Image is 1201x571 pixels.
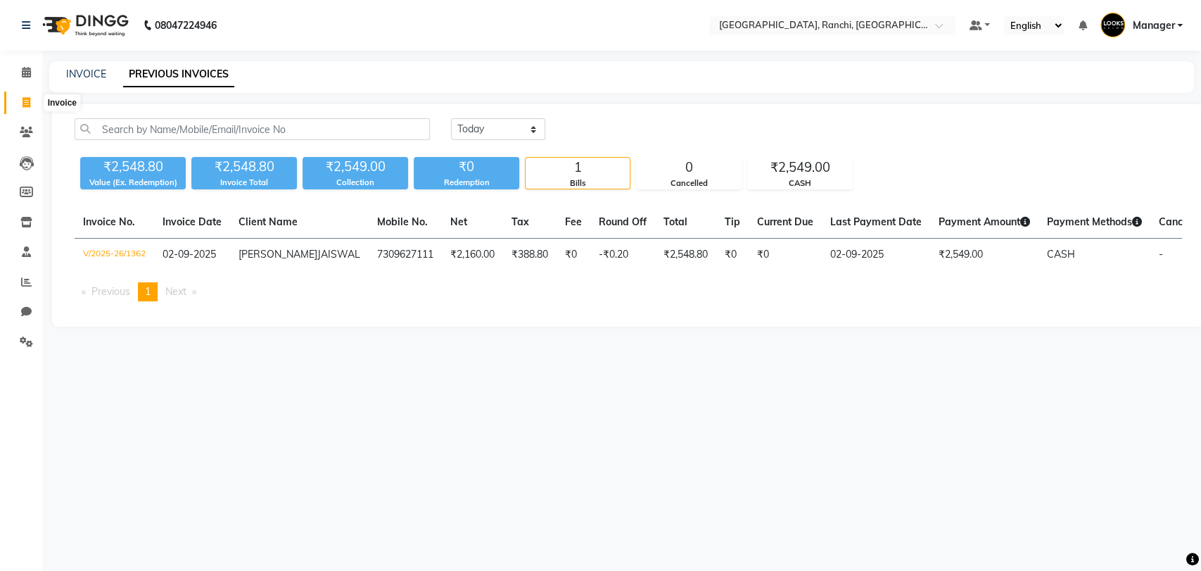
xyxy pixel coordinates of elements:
[590,239,655,272] td: -₹0.20
[748,158,852,177] div: ₹2,549.00
[655,239,716,272] td: ₹2,548.80
[930,239,1038,272] td: ₹2,549.00
[637,177,741,189] div: Cancelled
[75,118,430,140] input: Search by Name/Mobile/Email/Invoice No
[749,239,822,272] td: ₹0
[526,177,630,189] div: Bills
[939,215,1030,228] span: Payment Amount
[757,215,813,228] span: Current Due
[165,285,186,298] span: Next
[377,215,428,228] span: Mobile No.
[80,157,186,177] div: ₹2,548.80
[66,68,106,80] a: INVOICE
[442,239,503,272] td: ₹2,160.00
[44,94,80,111] div: Invoice
[599,215,647,228] span: Round Off
[191,157,297,177] div: ₹2,548.80
[75,282,1182,301] nav: Pagination
[36,6,132,45] img: logo
[75,239,154,272] td: V/2025-26/1362
[239,248,317,261] span: [PERSON_NAME]
[503,239,557,272] td: ₹388.80
[239,215,298,228] span: Client Name
[1047,215,1142,228] span: Payment Methods
[1047,248,1075,261] span: CASH
[526,158,630,177] div: 1
[1159,248,1163,261] span: -
[414,157,519,177] div: ₹0
[369,239,442,272] td: 7309627111
[716,239,749,272] td: ₹0
[637,158,741,177] div: 0
[145,285,151,298] span: 1
[414,177,519,189] div: Redemption
[450,215,467,228] span: Net
[303,157,408,177] div: ₹2,549.00
[511,215,529,228] span: Tax
[557,239,590,272] td: ₹0
[303,177,408,189] div: Collection
[663,215,687,228] span: Total
[317,248,360,261] span: JAISWAL
[83,215,135,228] span: Invoice No.
[830,215,922,228] span: Last Payment Date
[91,285,130,298] span: Previous
[123,62,234,87] a: PREVIOUS INVOICES
[1100,13,1125,37] img: Manager
[725,215,740,228] span: Tip
[155,6,217,45] b: 08047224946
[565,215,582,228] span: Fee
[163,248,216,261] span: 02-09-2025
[822,239,930,272] td: 02-09-2025
[1132,18,1174,33] span: Manager
[191,177,297,189] div: Invoice Total
[163,215,222,228] span: Invoice Date
[80,177,186,189] div: Value (Ex. Redemption)
[748,177,852,189] div: CASH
